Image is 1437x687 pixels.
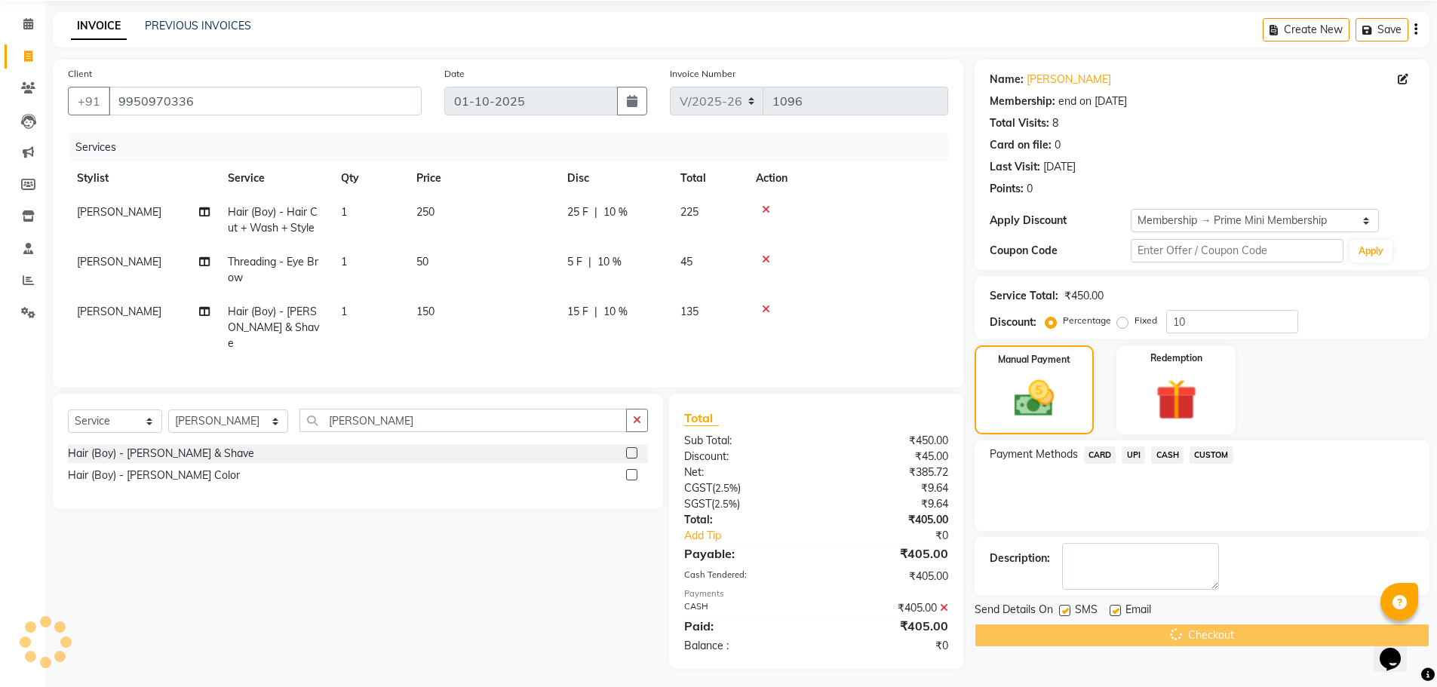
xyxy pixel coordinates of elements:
[341,305,347,318] span: 1
[68,87,110,115] button: +91
[416,305,434,318] span: 150
[299,409,627,432] input: Search or Scan
[747,161,948,195] th: Action
[670,67,735,81] label: Invoice Number
[1131,239,1343,262] input: Enter Offer / Coupon Code
[68,468,240,483] div: Hair (Boy) - [PERSON_NAME] Color
[1064,288,1104,304] div: ₹450.00
[990,446,1078,462] span: Payment Methods
[109,87,422,115] input: Search by Name/Mobile/Email/Code
[990,288,1058,304] div: Service Total:
[816,480,960,496] div: ₹9.64
[1084,446,1116,464] span: CARD
[673,617,816,635] div: Paid:
[1058,94,1127,109] div: end on [DATE]
[77,305,161,318] span: [PERSON_NAME]
[990,551,1050,566] div: Description:
[673,600,816,616] div: CASH
[816,569,960,584] div: ₹405.00
[1055,137,1061,153] div: 0
[816,617,960,635] div: ₹405.00
[1027,72,1111,87] a: [PERSON_NAME]
[990,243,1131,259] div: Coupon Code
[416,255,428,268] span: 50
[594,204,597,220] span: |
[715,482,738,494] span: 2.5%
[1263,18,1349,41] button: Create New
[673,480,816,496] div: ( )
[145,19,251,32] a: PREVIOUS INVOICES
[228,255,318,284] span: Threading - Eye Brow
[69,133,960,161] div: Services
[990,181,1024,197] div: Points:
[671,161,747,195] th: Total
[680,305,699,318] span: 135
[673,638,816,654] div: Balance :
[603,204,628,220] span: 10 %
[603,304,628,320] span: 10 %
[990,159,1040,175] div: Last Visit:
[990,115,1049,131] div: Total Visits:
[597,254,622,270] span: 10 %
[816,638,960,654] div: ₹0
[840,528,960,544] div: ₹0
[407,161,558,195] th: Price
[558,161,671,195] th: Disc
[816,465,960,480] div: ₹385.72
[975,602,1053,621] span: Send Details On
[680,255,692,268] span: 45
[416,205,434,219] span: 250
[816,496,960,512] div: ₹9.64
[1143,374,1210,425] img: _gift.svg
[1150,351,1202,365] label: Redemption
[341,205,347,219] span: 1
[673,465,816,480] div: Net:
[684,497,711,511] span: SGST
[816,512,960,528] div: ₹405.00
[444,67,465,81] label: Date
[816,449,960,465] div: ₹45.00
[990,72,1024,87] div: Name:
[1043,159,1076,175] div: [DATE]
[68,161,219,195] th: Stylist
[1151,446,1184,464] span: CASH
[594,304,597,320] span: |
[77,205,161,219] span: [PERSON_NAME]
[341,255,347,268] span: 1
[68,67,92,81] label: Client
[1075,602,1098,621] span: SMS
[1052,115,1058,131] div: 8
[1356,18,1408,41] button: Save
[77,255,161,268] span: [PERSON_NAME]
[684,587,947,600] div: Payments
[1122,446,1145,464] span: UPI
[1125,602,1151,621] span: Email
[990,213,1131,228] div: Apply Discount
[673,496,816,512] div: ( )
[673,512,816,528] div: Total:
[228,305,319,350] span: Hair (Boy) - [PERSON_NAME] & Shave
[219,161,332,195] th: Service
[680,205,699,219] span: 225
[998,353,1070,367] label: Manual Payment
[816,600,960,616] div: ₹405.00
[567,304,588,320] span: 15 F
[332,161,407,195] th: Qty
[1002,376,1067,422] img: _cash.svg
[673,528,840,544] a: Add Tip
[673,433,816,449] div: Sub Total:
[714,498,737,510] span: 2.5%
[816,544,960,563] div: ₹405.00
[1135,314,1157,327] label: Fixed
[1349,240,1392,262] button: Apply
[990,314,1036,330] div: Discount:
[816,433,960,449] div: ₹450.00
[673,544,816,563] div: Payable:
[1027,181,1033,197] div: 0
[673,569,816,584] div: Cash Tendered:
[588,254,591,270] span: |
[71,13,127,40] a: INVOICE
[990,137,1052,153] div: Card on file:
[1374,627,1422,672] iframe: chat widget
[228,205,318,235] span: Hair (Boy) - Hair Cut + Wash + Style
